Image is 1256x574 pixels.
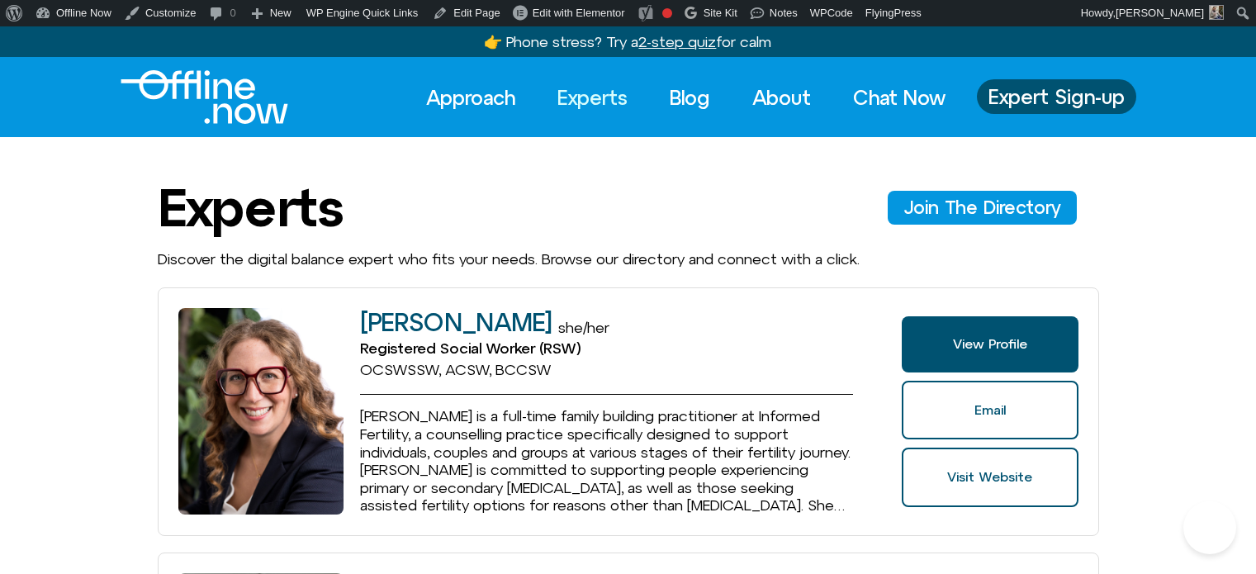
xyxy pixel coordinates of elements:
h1: Experts [158,178,343,236]
u: 2-step quiz [638,33,716,50]
span: OCSWSSW, ACSW, BCCSW [360,361,552,378]
a: Email [902,381,1078,440]
h2: [PERSON_NAME] [360,309,552,336]
span: she/her [558,319,609,336]
span: Email [974,403,1006,418]
a: Approach [411,79,530,116]
span: Discover the digital balance expert who fits your needs. Browse our directory and connect with a ... [158,250,860,268]
a: Join The Director [888,191,1077,224]
span: Edit with Elementor [533,7,625,19]
span: Site Kit [704,7,737,19]
a: View Profile [902,316,1078,372]
div: Logo [121,70,260,124]
span: Visit Website [947,470,1032,485]
nav: Menu [411,79,960,116]
span: Join The Directory [904,197,1060,217]
iframe: Botpress [1183,501,1236,554]
a: Website [902,448,1078,507]
span: Registered Social Worker (RSW) [360,339,581,357]
p: [PERSON_NAME] is a full-time family building practitioner at Informed Fertility, a counselling pr... [360,407,854,515]
span: Expert Sign-up [988,86,1125,107]
div: Focus keyphrase not set [662,8,672,18]
span: View Profile [953,337,1027,352]
a: Experts [543,79,642,116]
a: Chat Now [838,79,960,116]
a: Expert Sign-up [977,79,1136,114]
span: [PERSON_NAME] [1116,7,1204,19]
a: Blog [655,79,725,116]
a: About [737,79,826,116]
img: offline.now [121,70,288,124]
a: 👉 Phone stress? Try a2-step quizfor calm [484,33,771,50]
